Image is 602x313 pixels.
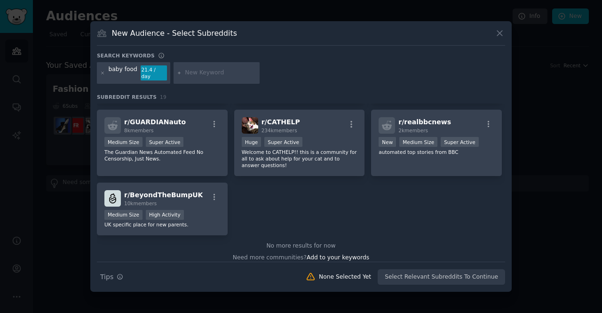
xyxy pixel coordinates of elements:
[141,65,167,80] div: 21.4 / day
[379,149,494,155] p: automated top stories from BBC
[185,69,256,77] input: New Keyword
[379,137,396,147] div: New
[398,128,428,133] span: 2k members
[109,65,137,80] div: baby food
[399,137,437,147] div: Medium Size
[124,128,154,133] span: 8k members
[160,94,166,100] span: 19
[441,137,479,147] div: Super Active
[398,118,451,126] span: r/ realbbcnews
[242,137,261,147] div: Huge
[307,254,369,261] span: Add to your keywords
[124,201,157,206] span: 10k members
[146,210,184,220] div: High Activity
[100,272,113,282] span: Tips
[104,149,220,162] p: The Guardian News Automated Feed No Censorship, Just News.
[124,191,203,199] span: r/ BeyondTheBumpUK
[242,149,357,169] p: Welcome to CATHELP!! this is a community for all to ask about help for your cat and to answer que...
[97,242,505,250] div: No more results for now
[104,137,143,147] div: Medium Size
[264,137,302,147] div: Super Active
[97,269,127,285] button: Tips
[97,94,157,100] span: Subreddit Results
[261,118,300,126] span: r/ CATHELP
[97,52,155,59] h3: Search keywords
[242,117,258,134] img: CATHELP
[104,221,220,228] p: UK specific place for new parents.
[319,273,371,281] div: None Selected Yet
[104,190,121,207] img: BeyondTheBumpUK
[112,28,237,38] h3: New Audience - Select Subreddits
[146,137,184,147] div: Super Active
[97,250,505,262] div: Need more communities?
[104,210,143,220] div: Medium Size
[261,128,297,133] span: 234k members
[124,118,186,126] span: r/ GUARDIANauto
